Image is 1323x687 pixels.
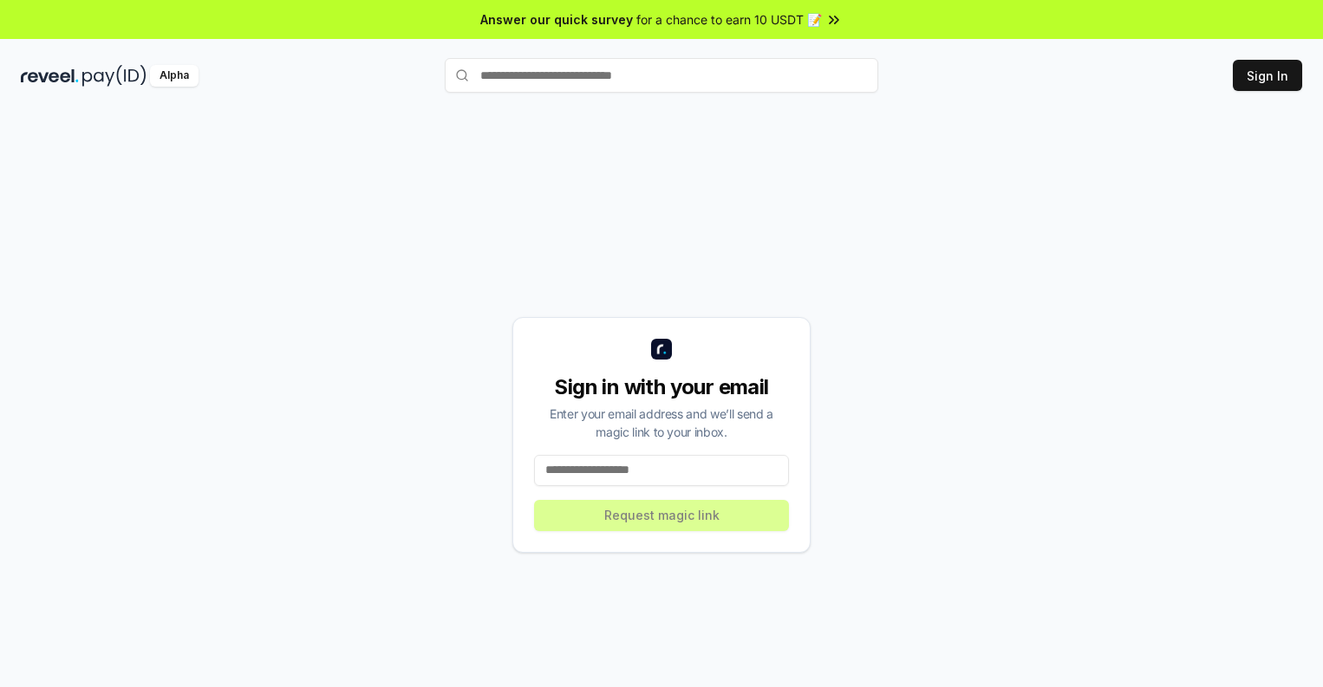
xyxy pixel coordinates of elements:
[480,10,633,29] span: Answer our quick survey
[150,65,199,87] div: Alpha
[534,405,789,441] div: Enter your email address and we’ll send a magic link to your inbox.
[651,339,672,360] img: logo_small
[1233,60,1302,91] button: Sign In
[21,65,79,87] img: reveel_dark
[636,10,822,29] span: for a chance to earn 10 USDT 📝
[82,65,147,87] img: pay_id
[534,373,789,401] div: Sign in with your email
